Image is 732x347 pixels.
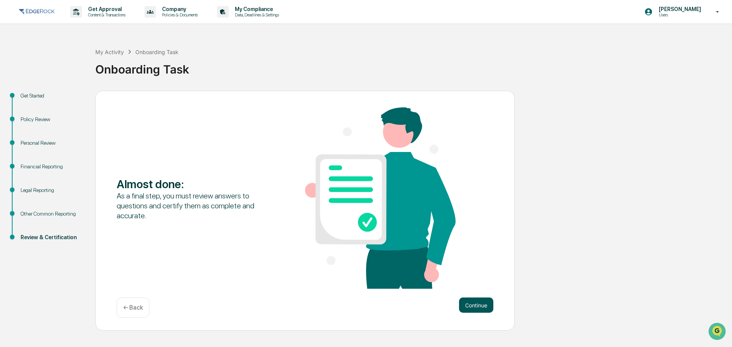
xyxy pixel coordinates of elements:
[5,107,51,121] a: 🔎Data Lookup
[21,92,83,100] div: Get Started
[8,97,14,103] div: 🖐️
[117,177,267,191] div: Almost done :
[21,210,83,218] div: Other Common Reporting
[21,163,83,171] div: Financial Reporting
[26,58,125,66] div: Start new chat
[305,107,456,289] img: Almost done
[156,12,202,18] p: Policies & Documents
[653,12,705,18] p: Users
[21,233,83,241] div: Review & Certification
[135,49,178,55] div: Onboarding Task
[63,96,95,104] span: Attestations
[5,93,52,107] a: 🖐️Preclearance
[15,96,49,104] span: Preclearance
[229,6,283,12] p: My Compliance
[459,297,493,313] button: Continue
[123,304,143,311] p: ← Back
[130,61,139,70] button: Start new chat
[117,191,267,221] div: As a final step, you must review answers to questions and certify them as complete and accurate.
[8,16,139,28] p: How can we help?
[95,49,124,55] div: My Activity
[52,93,98,107] a: 🗄️Attestations
[8,58,21,72] img: 1746055101610-c473b297-6a78-478c-a979-82029cc54cd1
[8,111,14,117] div: 🔎
[229,12,283,18] p: Data, Deadlines & Settings
[82,12,129,18] p: Content & Transactions
[156,6,202,12] p: Company
[15,110,48,118] span: Data Lookup
[21,115,83,123] div: Policy Review
[54,129,92,135] a: Powered byPylon
[21,186,83,194] div: Legal Reporting
[21,139,83,147] div: Personal Review
[55,97,61,103] div: 🗄️
[95,56,728,76] div: Onboarding Task
[708,322,728,342] iframe: Open customer support
[26,66,96,72] div: We're available if you need us!
[18,7,55,16] img: logo
[76,129,92,135] span: Pylon
[653,6,705,12] p: [PERSON_NAME]
[82,6,129,12] p: Get Approval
